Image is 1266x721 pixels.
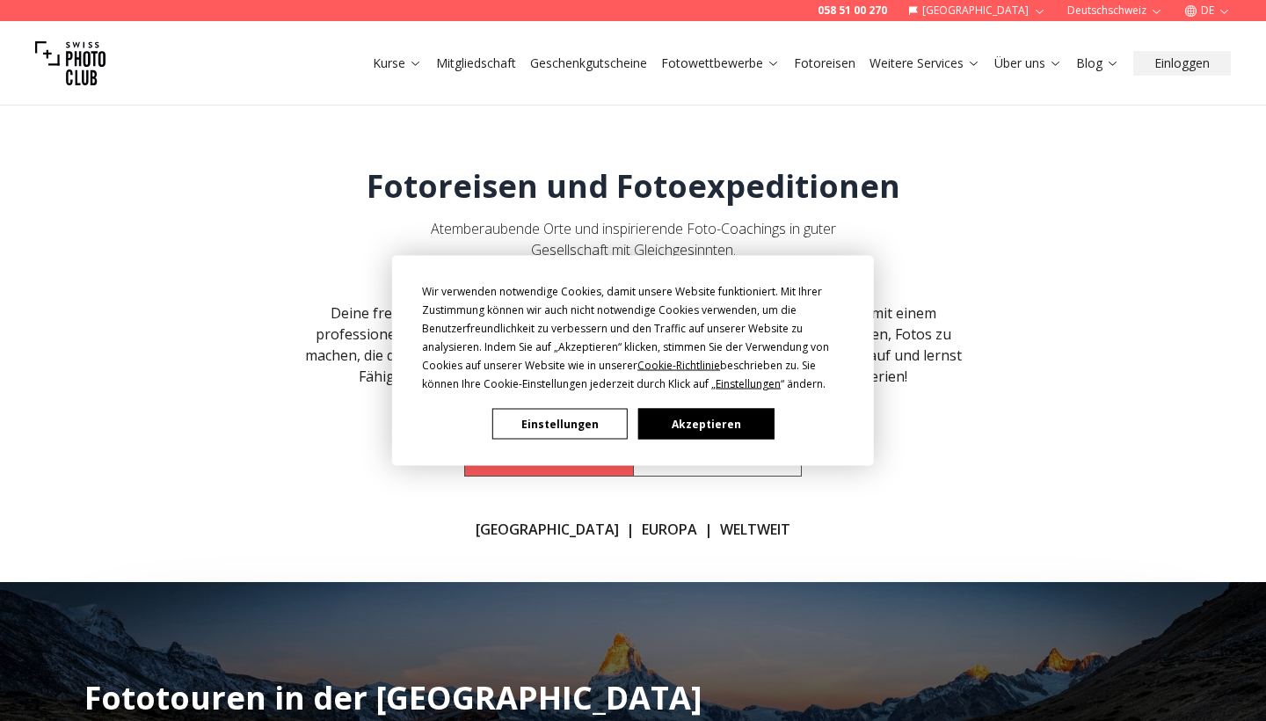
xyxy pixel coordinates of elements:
[716,376,781,391] span: Einstellungen
[638,409,774,440] button: Akzeptieren
[422,282,844,393] div: Wir verwenden notwendige Cookies, damit unsere Website funktioniert. Mit Ihrer Zustimmung können ...
[392,256,874,466] div: Cookie Consent Prompt
[492,409,628,440] button: Einstellungen
[637,358,720,373] span: Cookie-Richtlinie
